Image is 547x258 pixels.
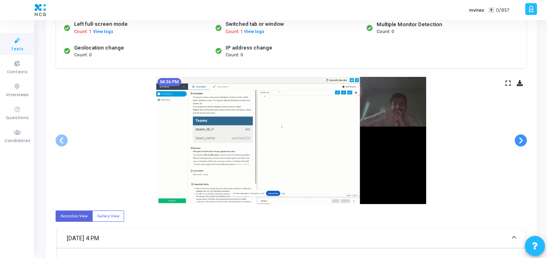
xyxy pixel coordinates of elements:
mat-chip: 04:36 PM [157,78,181,86]
label: Invites: [469,7,485,14]
span: Count: 0 [74,52,91,59]
span: Count: 1 [226,29,243,35]
span: T [489,7,494,13]
img: logo [33,2,48,18]
mat-expansion-panel-header: [DATE] 4 PM [57,228,525,248]
span: Contests [7,69,27,76]
div: Geolocation change [74,44,124,52]
div: Left full-screen mode [74,20,128,28]
span: Count: 0 [377,29,394,35]
label: Accordion View [56,211,93,221]
div: Multiple Monitor Detection [377,21,442,29]
span: Interviews [6,92,29,99]
div: Switched tab or window [226,20,284,28]
label: Gallery View [92,211,124,221]
span: Count: 0 [226,52,243,59]
span: Candidates [4,138,30,144]
img: screenshot-1757070366627.jpeg [156,77,426,204]
button: View logs [244,28,265,36]
button: View logs [93,28,114,36]
span: Count: 1 [74,29,91,35]
mat-panel-title: [DATE] 4 PM [67,234,506,243]
span: 0/857 [496,7,510,14]
span: Questions [6,115,29,122]
span: Tests [11,46,23,53]
div: IP address change [226,44,272,52]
